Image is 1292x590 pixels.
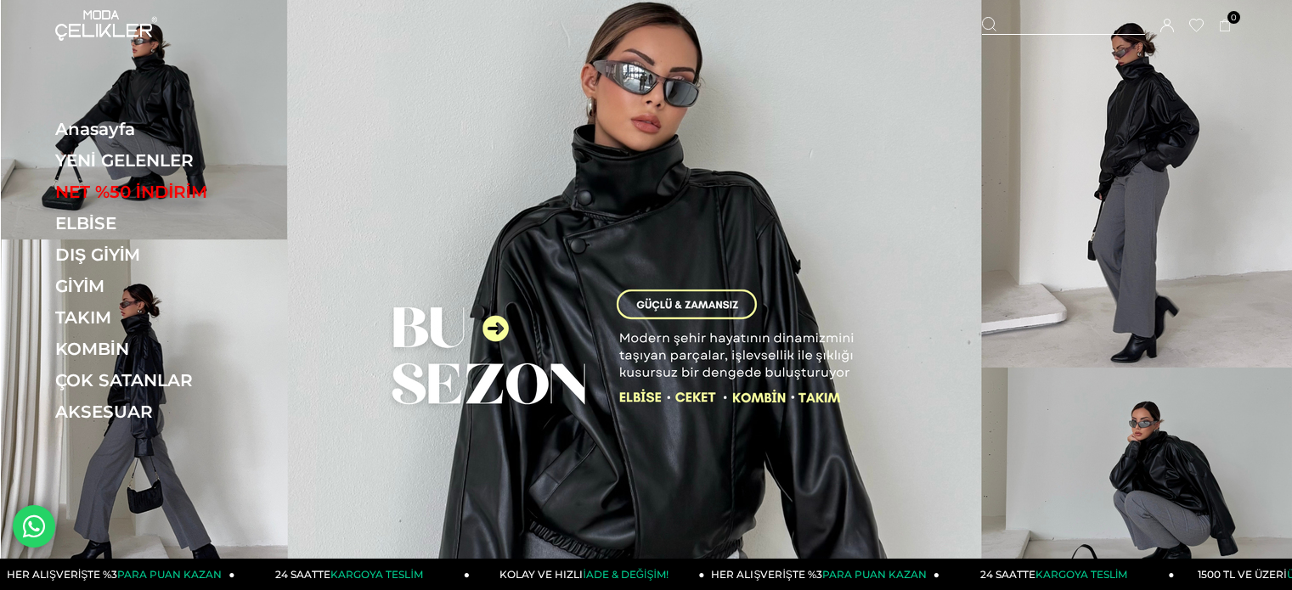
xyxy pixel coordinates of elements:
[55,276,289,296] a: GİYİM
[235,559,471,590] a: 24 SAATTEKARGOYA TESLİM
[330,568,422,581] span: KARGOYA TESLİM
[583,568,668,581] span: İADE & DEĞİŞİM!
[822,568,927,581] span: PARA PUAN KAZAN
[55,339,289,359] a: KOMBİN
[55,150,289,171] a: YENİ GELENLER
[55,213,289,233] a: ELBİSE
[55,244,289,265] a: DIŞ GİYİM
[1227,11,1240,24] span: 0
[1219,20,1232,32] a: 0
[55,10,157,41] img: logo
[117,568,222,581] span: PARA PUAN KAZAN
[55,307,289,328] a: TAKIM
[55,119,289,139] a: Anasayfa
[1035,568,1127,581] span: KARGOYA TESLİM
[939,559,1175,590] a: 24 SAATTEKARGOYA TESLİM
[55,402,289,422] a: AKSESUAR
[705,559,940,590] a: HER ALIŞVERİŞTE %3PARA PUAN KAZAN
[55,182,289,202] a: NET %50 İNDİRİM
[470,559,705,590] a: KOLAY VE HIZLIİADE & DEĞİŞİM!
[55,370,289,391] a: ÇOK SATANLAR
